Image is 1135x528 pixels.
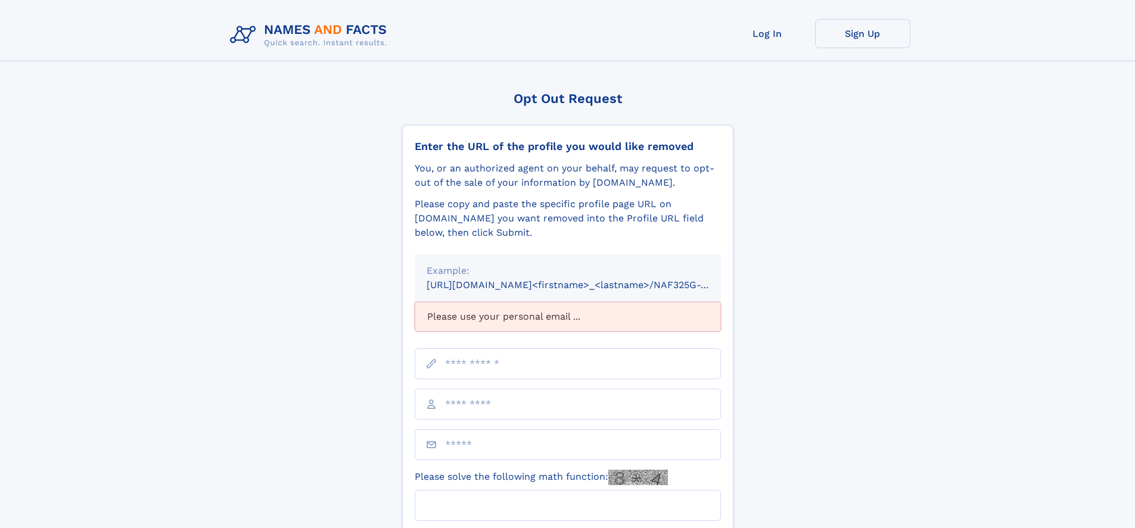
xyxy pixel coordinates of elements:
small: [URL][DOMAIN_NAME]<firstname>_<lastname>/NAF325G-xxxxxxxx [427,279,744,290]
img: Logo Names and Facts [225,19,397,51]
div: Please copy and paste the specific profile page URL on [DOMAIN_NAME] you want removed into the Pr... [415,197,721,240]
div: Please use your personal email ... [415,302,721,332]
a: Log In [720,19,815,48]
div: Example: [427,264,709,278]
div: Opt Out Request [402,91,733,106]
a: Sign Up [815,19,910,48]
div: You, or an authorized agent on your behalf, may request to opt-out of the sale of your informatio... [415,161,721,190]
label: Please solve the following math function: [415,470,668,485]
div: Enter the URL of the profile you would like removed [415,140,721,153]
